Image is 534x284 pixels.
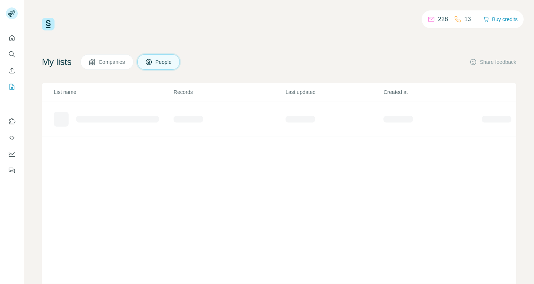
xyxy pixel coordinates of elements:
button: Enrich CSV [6,64,18,77]
p: List name [54,88,173,96]
button: Quick start [6,31,18,45]
p: Records [174,88,285,96]
img: Surfe Logo [42,18,55,30]
button: Use Surfe API [6,131,18,144]
button: Dashboard [6,147,18,161]
button: My lists [6,80,18,94]
button: Feedback [6,164,18,177]
span: Companies [99,58,126,66]
p: 13 [464,15,471,24]
p: Last updated [286,88,383,96]
button: Share feedback [469,58,516,66]
h4: My lists [42,56,72,68]
p: Created at [383,88,481,96]
span: People [155,58,172,66]
button: Buy credits [483,14,518,25]
button: Search [6,48,18,61]
button: Use Surfe on LinkedIn [6,115,18,128]
p: 228 [438,15,448,24]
